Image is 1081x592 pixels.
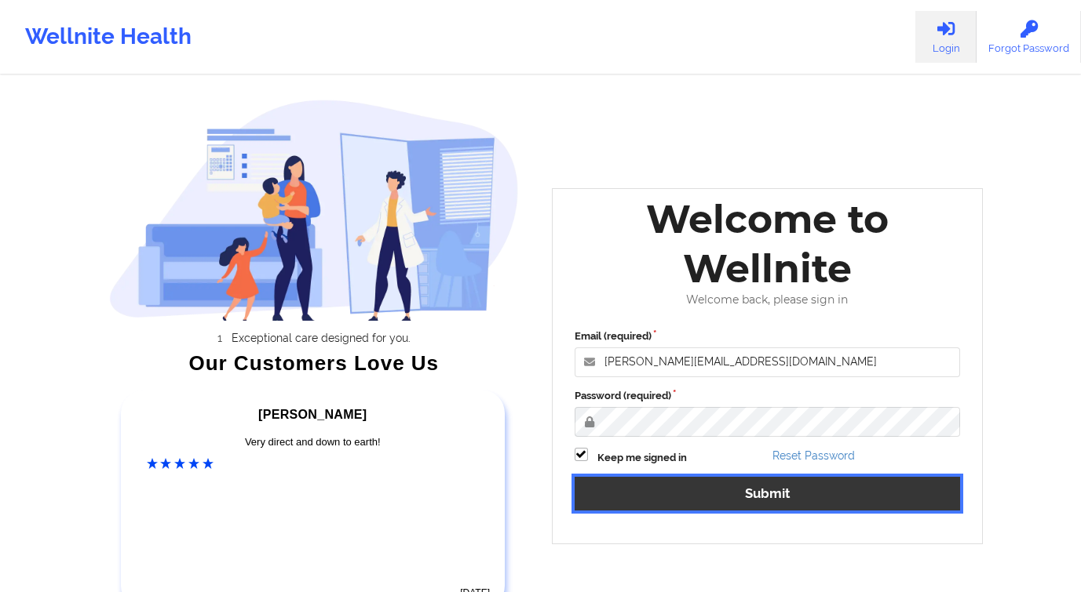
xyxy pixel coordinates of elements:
a: Reset Password [772,449,855,462]
label: Keep me signed in [597,450,687,466]
li: Exceptional care designed for you. [123,332,519,344]
div: Very direct and down to earth! [147,434,480,450]
a: Forgot Password [977,11,1081,63]
div: Welcome to Wellnite [564,194,972,293]
label: Password (required) [575,388,961,404]
div: Our Customers Love Us [109,355,519,371]
img: wellnite-auth-hero_200.c722682e.png [109,99,519,321]
input: Email address [575,347,961,377]
a: Login [915,11,977,63]
span: [PERSON_NAME] [258,408,367,421]
div: Welcome back, please sign in [564,293,972,307]
label: Email (required) [575,329,961,344]
button: Submit [575,477,961,510]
